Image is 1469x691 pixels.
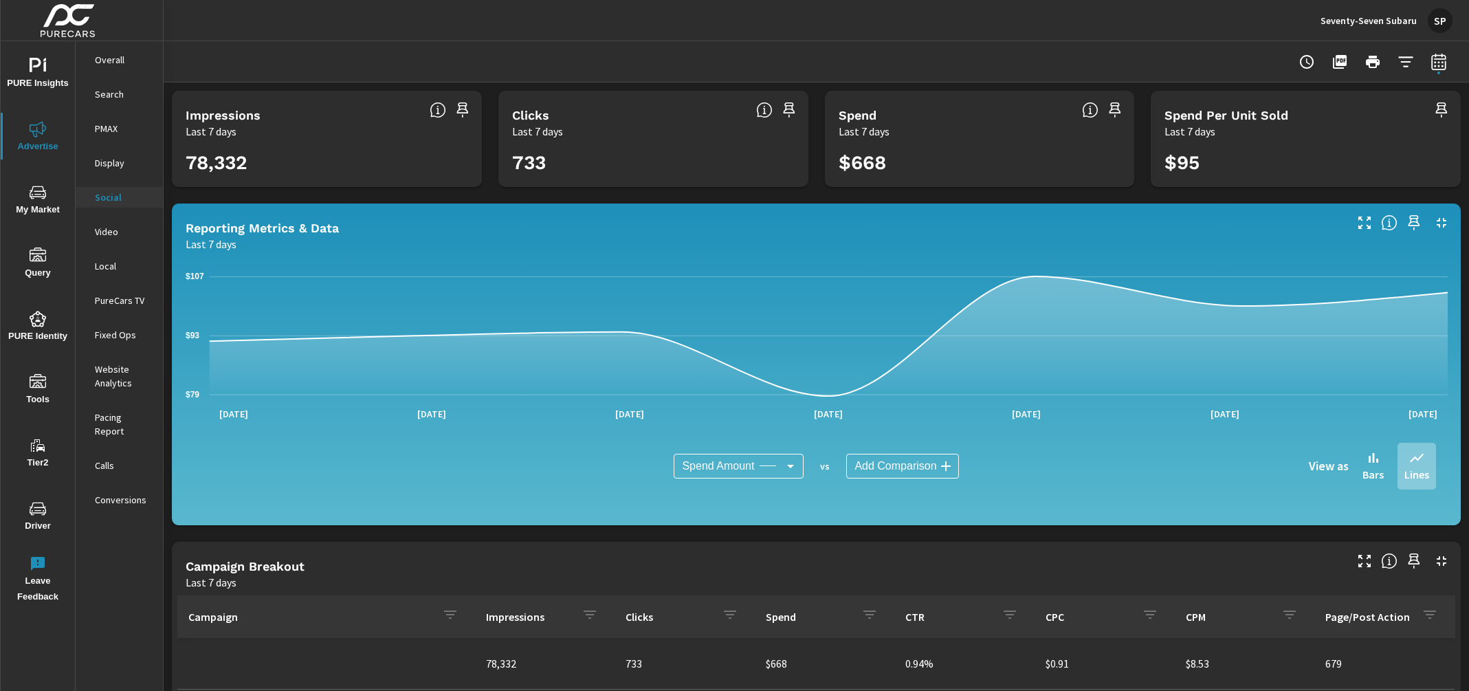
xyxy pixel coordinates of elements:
[512,123,563,140] p: Last 7 days
[1082,102,1098,118] span: The amount of money spent on advertising during the period.
[682,459,754,473] span: Spend Amount
[76,407,163,441] div: Pacing Report
[95,294,152,307] p: PureCars TV
[839,123,890,140] p: Last 7 days
[76,290,163,311] div: PureCars TV
[95,459,152,472] p: Calls
[76,118,163,139] div: PMAX
[606,407,654,421] p: [DATE]
[95,259,152,273] p: Local
[846,454,958,479] div: Add Comparison
[1362,466,1384,483] p: Bars
[1325,610,1411,624] p: Page/Post Action
[1002,407,1050,421] p: [DATE]
[1425,48,1453,76] button: Select Date Range
[5,311,71,344] span: PURE Identity
[95,53,152,67] p: Overall
[186,272,204,281] text: $107
[1354,212,1376,234] button: Make Fullscreen
[1164,108,1288,122] h5: Spend Per Unit Sold
[186,574,236,591] p: Last 7 days
[1046,655,1164,672] p: $0.91
[1,41,75,611] div: nav menu
[76,50,163,70] div: Overall
[486,655,604,672] p: 78,332
[186,108,261,122] h5: Impressions
[486,610,571,624] p: Impressions
[512,108,549,122] h5: Clicks
[1403,212,1425,234] span: Save this to your personalized report
[854,459,936,473] span: Add Comparison
[1431,212,1453,234] button: Minimize Widget
[95,156,152,170] p: Display
[1431,550,1453,572] button: Minimize Widget
[839,151,1121,175] h3: $668
[5,556,71,605] span: Leave Feedback
[1359,48,1387,76] button: Print Report
[95,190,152,204] p: Social
[76,256,163,276] div: Local
[76,153,163,173] div: Display
[408,407,456,421] p: [DATE]
[1392,48,1420,76] button: Apply Filters
[76,359,163,393] div: Website Analytics
[5,248,71,281] span: Query
[186,236,236,252] p: Last 7 days
[5,121,71,155] span: Advertise
[1428,8,1453,33] div: SP
[188,610,431,624] p: Campaign
[804,460,846,472] p: vs
[1403,550,1425,572] span: Save this to your personalized report
[186,331,199,340] text: $93
[1164,151,1447,175] h3: $95
[76,187,163,208] div: Social
[186,559,305,573] h5: Campaign Breakout
[76,455,163,476] div: Calls
[804,407,852,421] p: [DATE]
[430,102,446,118] span: The number of times an ad was shown on your behalf.
[5,58,71,91] span: PURE Insights
[5,501,71,534] span: Driver
[1104,99,1126,121] span: Save this to your personalized report
[756,102,773,118] span: The number of times an ad was clicked by a consumer.
[766,655,884,672] p: $668
[1381,553,1398,569] span: This is a summary of Social performance results by campaign. Each column can be sorted.
[766,610,851,624] p: Spend
[1404,466,1429,483] p: Lines
[186,221,339,235] h5: Reporting Metrics & Data
[839,108,876,122] h5: Spend
[512,151,795,175] h3: 733
[1186,610,1271,624] p: CPM
[1164,123,1215,140] p: Last 7 days
[626,610,711,624] p: Clicks
[95,225,152,239] p: Video
[905,655,1024,672] p: 0.94%
[76,221,163,242] div: Video
[95,122,152,135] p: PMAX
[1399,407,1447,421] p: [DATE]
[186,123,236,140] p: Last 7 days
[626,655,744,672] p: 733
[76,84,163,105] div: Search
[1326,48,1354,76] button: "Export Report to PDF"
[95,410,152,438] p: Pacing Report
[1325,655,1444,672] p: 679
[76,490,163,510] div: Conversions
[95,87,152,101] p: Search
[778,99,800,121] span: Save this to your personalized report
[186,151,468,175] h3: 78,332
[186,390,199,399] text: $79
[1046,610,1131,624] p: CPC
[95,328,152,342] p: Fixed Ops
[5,374,71,408] span: Tools
[1201,407,1249,421] p: [DATE]
[5,437,71,471] span: Tier2
[905,610,991,624] p: CTR
[1431,99,1453,121] span: Save this to your personalized report
[95,493,152,507] p: Conversions
[210,407,258,421] p: [DATE]
[1381,215,1398,231] span: Understand Social data over time and see how metrics compare to each other.
[452,99,474,121] span: Save this to your personalized report
[1186,655,1304,672] p: $8.53
[95,362,152,390] p: Website Analytics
